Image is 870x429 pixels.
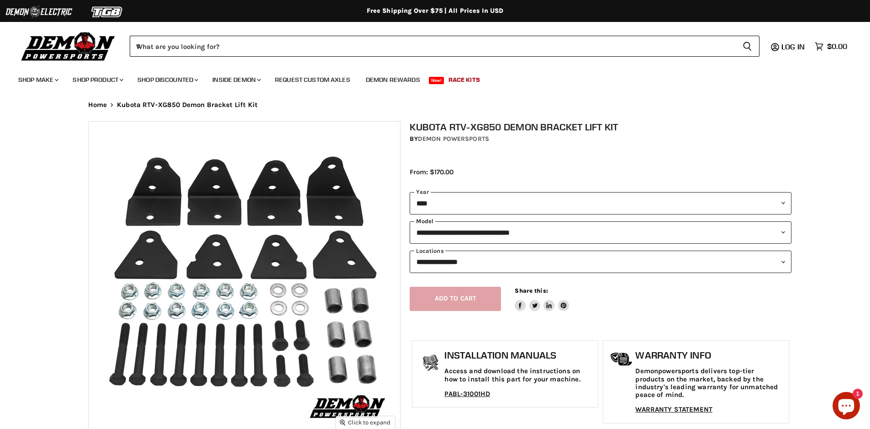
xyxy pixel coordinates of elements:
a: Request Custom Axles [268,70,357,89]
nav: Breadcrumbs [70,101,801,109]
span: Kubota RTV-XG850 Demon Bracket Lift Kit [117,101,258,109]
img: Demon Electric Logo 2 [5,3,73,21]
inbox-online-store-chat: Shopify online store chat [830,392,863,422]
a: Inside Demon [206,70,266,89]
a: Home [88,101,107,109]
h1: Installation Manuals [444,350,593,361]
button: Click to expand [336,416,395,429]
span: Log in [781,42,805,51]
form: Product [130,36,759,57]
a: $0.00 [810,40,852,53]
ul: Main menu [11,67,845,89]
a: WARRANTY STATEMENT [635,405,712,413]
span: New! [429,77,444,84]
select: year [410,192,791,214]
a: PABL-31001HD [444,390,490,398]
p: Access and download the instructions on how to install this part for your machine. [444,367,593,383]
h1: Warranty Info [635,350,784,361]
a: Demon Rewards [359,70,427,89]
img: Demon Powersports [18,30,118,62]
p: Demonpowersports delivers top-tier products on the market, backed by the industry's leading warra... [635,367,784,399]
div: by [410,134,791,144]
a: Shop Discounted [131,70,204,89]
span: Share this: [515,287,548,294]
h1: Kubota RTV-XG850 Demon Bracket Lift Kit [410,121,791,133]
img: warranty-icon.png [610,352,633,366]
a: Log in [777,43,810,51]
img: TGB Logo 2 [73,3,142,21]
span: Click to expand [340,419,390,426]
select: modal-name [410,221,791,244]
a: Demon Powersports [418,135,489,143]
span: $0.00 [827,42,847,51]
aside: Share this: [515,287,569,311]
a: Shop Make [11,70,64,89]
a: Shop Product [66,70,129,89]
select: keys [410,251,791,273]
a: Race Kits [442,70,487,89]
div: Free Shipping Over $75 | All Prices In USD [70,7,801,15]
input: When autocomplete results are available use up and down arrows to review and enter to select [130,36,735,57]
button: Search [735,36,759,57]
img: install_manual-icon.png [419,352,442,375]
span: From: $170.00 [410,168,453,176]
